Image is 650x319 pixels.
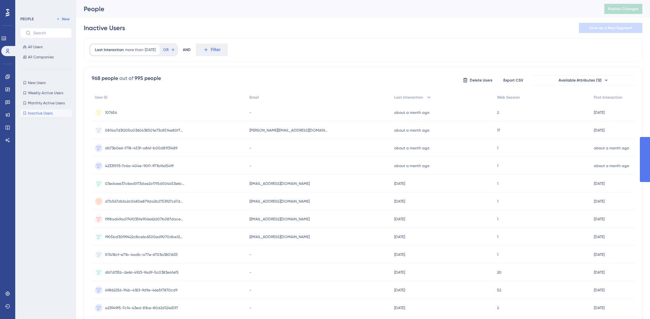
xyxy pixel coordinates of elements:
[579,23,642,33] button: Save as a New Segment
[394,217,405,221] time: [DATE]
[28,55,54,60] span: All Companies
[20,109,72,117] button: Inactive Users
[497,305,499,310] span: 2
[28,90,63,95] span: Weekly Active Users
[470,78,493,83] span: Delete Users
[33,31,66,35] input: Search
[497,270,501,275] span: 20
[594,306,605,310] time: [DATE]
[249,181,310,186] span: [EMAIL_ADDRESS][DOMAIN_NAME]
[119,75,133,82] div: out of
[105,270,179,275] span: db7df35b-2e66-4923-94d9-5c0383e4fef5
[503,78,523,83] span: Export CSV
[125,47,143,52] span: more than
[28,80,46,85] span: New Users
[462,75,494,85] button: Delete Users
[183,43,191,56] div: AND
[594,181,605,186] time: [DATE]
[249,163,251,168] span: -
[249,270,251,275] span: -
[105,217,184,222] span: f9f8ad49ad174f035fe906e62d07b087dace0918d25ed85d01ce37ce93a83879
[20,53,72,61] button: All Companies
[594,235,605,239] time: [DATE]
[497,234,498,239] span: 1
[497,199,498,204] span: 1
[105,305,178,310] span: a23949f5-7c14-43ed-81be-80d2d1246597
[95,95,108,100] span: User ID
[105,199,184,204] span: d7b567db1a2c0480e879da2b2753927c67dae39483e873cd8c842b5ec41814cd
[105,146,177,151] span: db73b0e6-f718-453f-a84f-b00d81f31489
[394,199,405,204] time: [DATE]
[497,288,501,293] span: 52
[394,164,429,168] time: about a month ago
[249,128,329,133] span: [PERSON_NAME][EMAIL_ADDRESS][DOMAIN_NAME]
[249,110,251,115] span: -
[162,45,176,55] button: OR
[394,95,423,100] span: Last Interaction
[394,110,429,115] time: about a month ago
[249,305,251,310] span: -
[249,199,310,204] span: [EMAIL_ADDRESS][DOMAIN_NAME]
[394,288,405,292] time: [DATE]
[20,79,72,87] button: New Users
[163,47,169,52] span: OR
[559,78,602,83] span: Available Attributes (12)
[497,217,498,222] span: 1
[105,163,174,168] span: 4233f593-7c6a-404e-90f1-ff71bf6d549f
[105,110,117,115] span: 107654
[249,234,310,239] span: [EMAIL_ADDRESS][DOMAIN_NAME]
[604,4,642,14] button: Publish Changes
[20,16,34,22] div: PEOPLE
[623,294,642,313] iframe: UserGuiding AI Assistant Launcher
[594,95,622,100] span: First Interaction
[497,146,498,151] span: 1
[594,146,629,150] time: about a month ago
[28,111,53,116] span: Inactive Users
[394,252,405,257] time: [DATE]
[594,252,605,257] time: [DATE]
[497,181,498,186] span: 1
[28,44,43,49] span: All Users
[497,252,498,257] span: 1
[249,288,251,293] span: -
[594,270,605,275] time: [DATE]
[105,288,177,293] span: 49862256-1f4b-4183-9d9e-46e5f7870cd9
[533,75,634,85] button: Available Attributes (12)
[105,128,184,133] span: 0814a7d3f205a0360438501e73c8514e80f77e727c48af9ba5f6eacf1e593e5e
[211,46,221,54] span: Filter
[594,110,605,115] time: [DATE]
[249,146,251,151] span: -
[249,217,310,222] span: [EMAIL_ADDRESS][DOMAIN_NAME]
[594,217,605,221] time: [DATE]
[95,47,124,52] span: Last Interaction
[20,99,72,107] button: Monthly Active Users
[249,252,251,257] span: -
[589,25,633,30] span: Save as a New Segment
[20,43,72,51] button: All Users
[394,270,405,275] time: [DATE]
[497,110,499,115] span: 2
[594,128,605,133] time: [DATE]
[105,252,177,257] span: 511418cf-e71b-4adb-a77e-6703a3801633
[28,101,65,106] span: Monthly Active Users
[84,4,588,13] div: People
[105,234,184,239] span: f905bd30f99422c8ce6c6500ed9070dbe12afb124c84c4f533e9804e58cf7833
[394,235,405,239] time: [DATE]
[54,15,72,23] button: New
[105,181,184,186] span: 03edaee37c6ea5f73dae2cf7f5d004453e6cba9270a3637a7b6a53ba42daf021
[594,288,605,292] time: [DATE]
[594,164,629,168] time: about a month ago
[84,23,125,32] div: Inactive Users
[62,16,70,22] span: New
[135,75,161,82] div: 995 people
[608,6,639,11] span: Publish Changes
[145,47,156,52] span: [DATE]
[394,181,405,186] time: [DATE]
[394,146,429,150] time: about a month ago
[20,89,72,97] button: Weekly Active Users
[394,128,429,133] time: about a month ago
[92,75,118,82] div: 968 people
[249,95,259,100] span: Email
[497,163,498,168] span: 1
[394,306,405,310] time: [DATE]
